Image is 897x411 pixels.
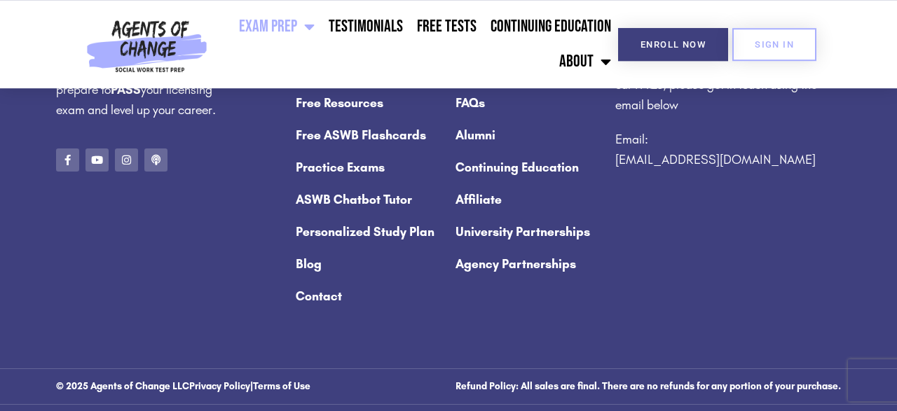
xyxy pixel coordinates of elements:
[232,9,322,44] a: Exam Prep
[296,183,441,216] a: ASWB Chatbot Tutor
[456,216,601,248] a: University Partnerships
[552,44,618,79] a: About
[456,183,601,216] a: Affiliate
[615,130,841,170] p: Email:
[732,28,816,61] a: SIGN IN
[615,152,816,167] a: [EMAIL_ADDRESS][DOMAIN_NAME]
[296,119,441,151] a: Free ASWB Flashcards
[755,40,794,49] span: SIGN IN
[296,55,441,312] nav: Menu
[456,87,601,119] a: FAQs
[456,382,841,391] h3: Refund Policy: All sales are final. There are no refunds for any portion of your purchase.
[322,9,410,44] a: Testimonials
[189,380,250,392] a: Privacy Policy
[618,28,728,61] a: Enroll Now
[456,55,601,280] nav: Menu
[456,151,601,183] a: Continuing Education
[296,248,441,280] a: Blog
[296,280,441,312] a: Contact
[296,151,441,183] a: Practice Exams
[456,119,601,151] a: Alumni
[111,82,141,97] strong: PASS
[56,60,226,120] p: Agents of Change will help you prepare to your licensing exam and level up your career.
[253,380,310,392] a: Terms of Use
[641,40,706,49] span: Enroll Now
[456,248,601,280] a: Agency Partnerships
[296,87,441,119] a: Free Resources
[484,9,618,44] a: Continuing Education
[213,9,618,79] nav: Menu
[56,382,441,391] h3: © 2025 Agents of Change LLC |
[296,216,441,248] a: Personalized Study Plan
[410,9,484,44] a: Free Tests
